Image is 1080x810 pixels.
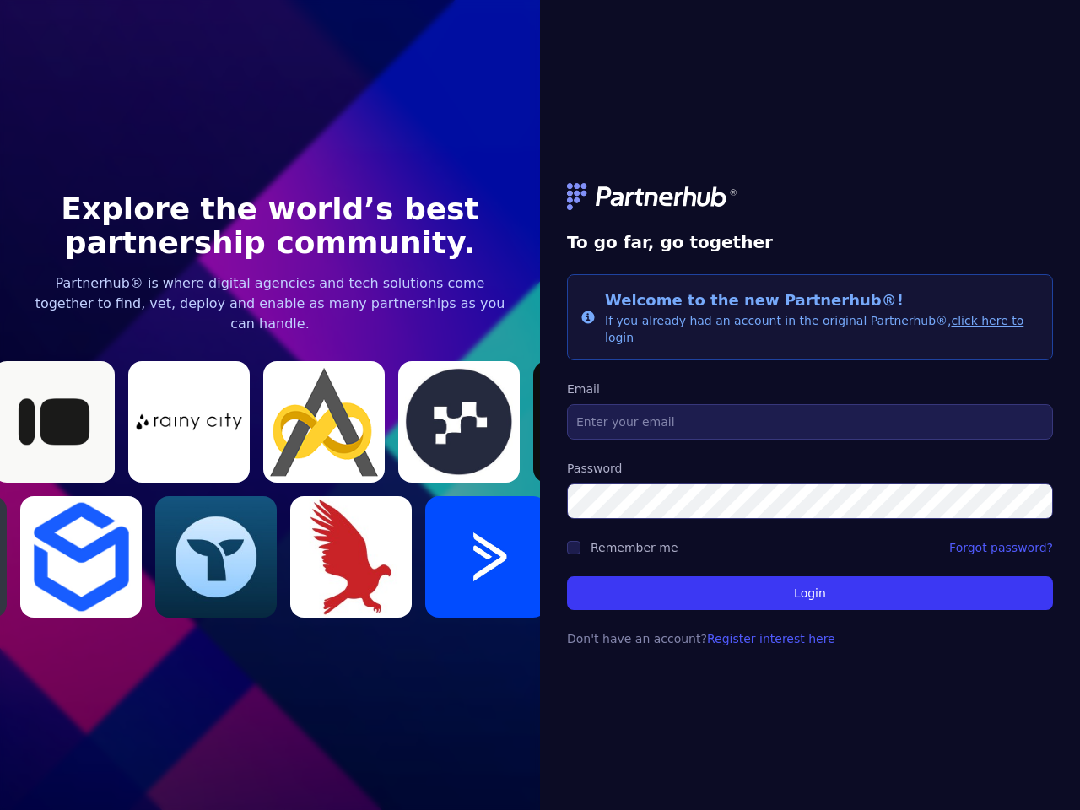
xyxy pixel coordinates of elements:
label: Email [567,381,1053,397]
p: Don't have an account? [567,630,1053,647]
a: Register interest here [707,632,835,645]
img: logo [567,183,739,210]
button: Login [567,576,1053,610]
label: Password [567,460,1053,477]
label: Remember me [591,541,678,554]
div: If you already had an account in the original Partnerhub®, [605,289,1039,346]
h1: To go far, go together [567,230,1053,254]
a: Forgot password? [949,539,1053,556]
h1: Explore the world’s best partnership community. [27,192,513,260]
p: Partnerhub® is where digital agencies and tech solutions come together to find, vet, deploy and e... [27,273,513,334]
span: Welcome to the new Partnerhub®! [605,291,904,309]
input: Enter your email [567,404,1053,440]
